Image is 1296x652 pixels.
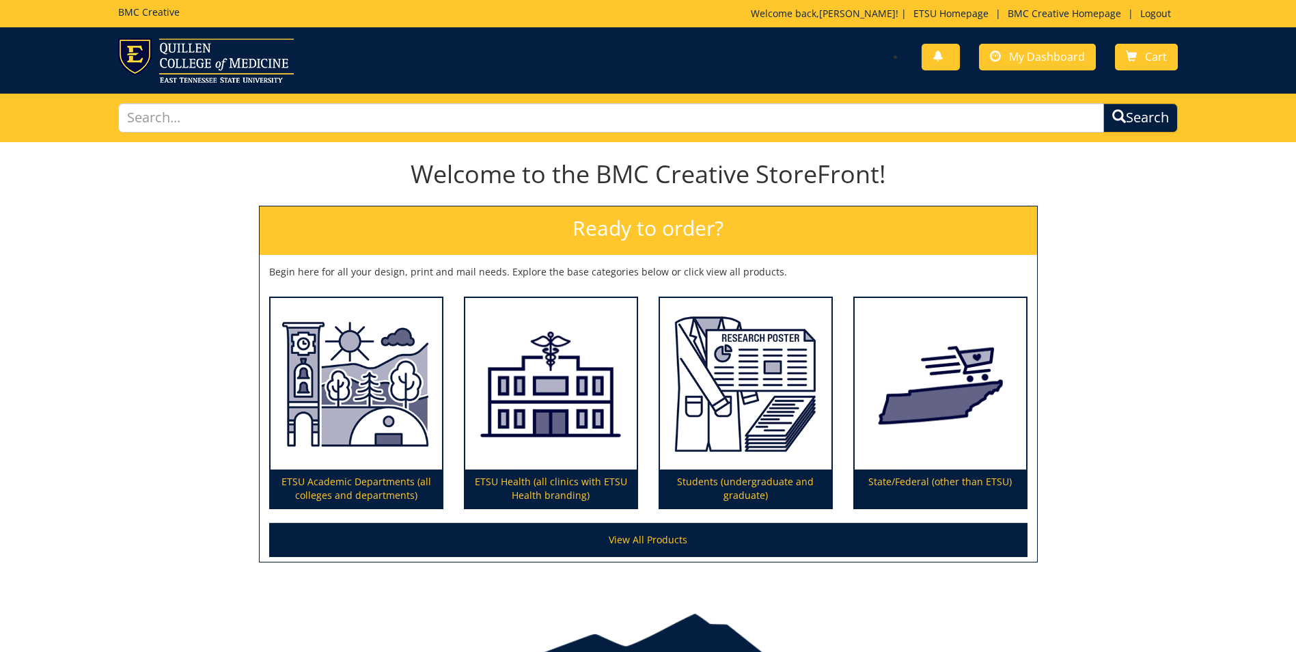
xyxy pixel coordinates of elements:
a: My Dashboard [979,44,1096,70]
a: ETSU Homepage [907,7,995,20]
img: ETSU logo [118,38,294,83]
p: Students (undergraduate and graduate) [660,470,831,508]
p: ETSU Health (all clinics with ETSU Health branding) [465,470,637,508]
a: ETSU Health (all clinics with ETSU Health branding) [465,298,637,508]
a: BMC Creative Homepage [1001,7,1128,20]
span: Cart [1145,49,1167,64]
span: My Dashboard [1009,49,1085,64]
a: Students (undergraduate and graduate) [660,298,831,508]
a: [PERSON_NAME] [819,7,896,20]
a: View All Products [269,523,1028,557]
p: Begin here for all your design, print and mail needs. Explore the base categories below or click ... [269,265,1028,279]
a: Cart [1115,44,1178,70]
p: ETSU Academic Departments (all colleges and departments) [271,470,442,508]
p: State/Federal (other than ETSU) [855,470,1026,508]
a: State/Federal (other than ETSU) [855,298,1026,508]
h2: Ready to order? [260,206,1037,255]
h5: BMC Creative [118,7,180,17]
p: Welcome back, ! | | | [751,7,1178,21]
input: Search... [118,103,1104,133]
button: Search [1103,103,1178,133]
img: State/Federal (other than ETSU) [855,298,1026,470]
img: Students (undergraduate and graduate) [660,298,831,470]
a: Logout [1133,7,1178,20]
h1: Welcome to the BMC Creative StoreFront! [259,161,1038,188]
a: ETSU Academic Departments (all colleges and departments) [271,298,442,508]
img: ETSU Academic Departments (all colleges and departments) [271,298,442,470]
img: ETSU Health (all clinics with ETSU Health branding) [465,298,637,470]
